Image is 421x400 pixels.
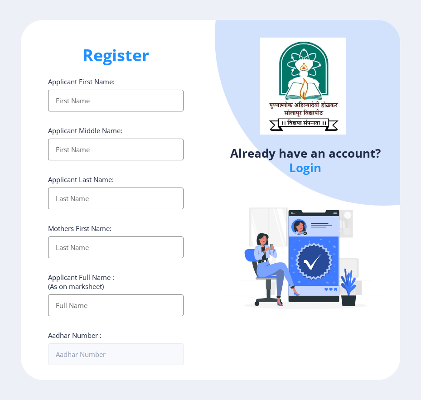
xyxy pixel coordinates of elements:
h1: Register [48,44,183,66]
label: Applicant First Name: [48,77,115,86]
h4: Already have an account? [218,146,393,175]
label: Aadhar Number : [48,331,102,340]
input: Aadhar Number [48,343,183,365]
label: Mothers First Name: [48,224,111,233]
label: Applicant Last Name: [48,175,114,184]
input: First Name [48,90,183,111]
img: logo [260,38,346,135]
label: Applicant Middle Name: [48,126,122,135]
img: Verified-rafiki.svg [226,173,385,332]
input: First Name [48,139,183,160]
label: Gender: [48,380,73,389]
a: Login [289,159,321,176]
label: Applicant Full Name : (As on marksheet) [48,273,114,291]
input: Last Name [48,188,183,209]
input: Full Name [48,294,183,316]
input: Last Name [48,236,183,258]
